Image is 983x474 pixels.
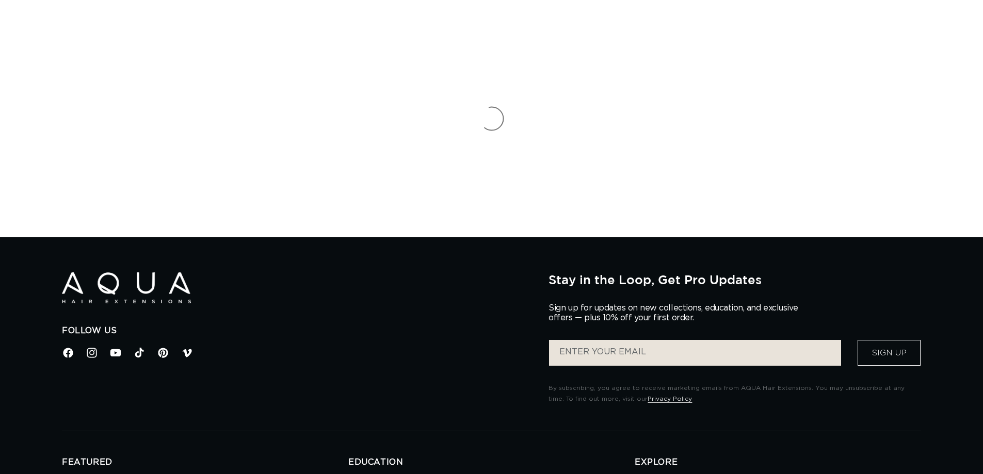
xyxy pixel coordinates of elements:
[62,325,533,336] h2: Follow Us
[549,303,807,323] p: Sign up for updates on new collections, education, and exclusive offers — plus 10% off your first...
[348,457,635,468] h2: EDUCATION
[62,457,348,468] h2: FEATURED
[858,340,921,366] button: Sign Up
[549,272,921,287] h2: Stay in the Loop, Get Pro Updates
[62,272,191,304] img: Aqua Hair Extensions
[549,340,841,366] input: ENTER YOUR EMAIL
[635,457,921,468] h2: EXPLORE
[549,383,921,405] p: By subscribing, you agree to receive marketing emails from AQUA Hair Extensions. You may unsubscr...
[648,396,692,402] a: Privacy Policy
